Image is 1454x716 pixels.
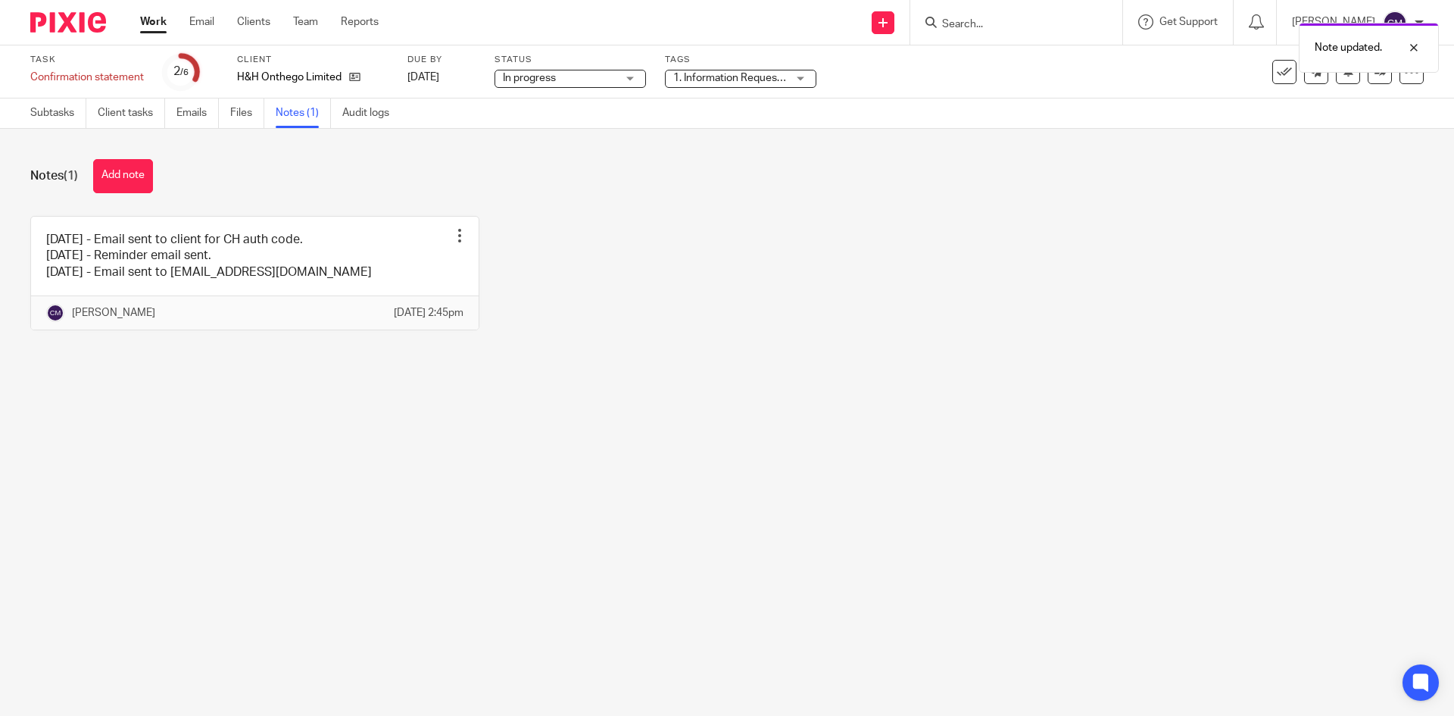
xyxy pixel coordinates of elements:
span: [DATE] [407,72,439,83]
a: Emails [176,98,219,128]
img: svg%3E [1383,11,1407,35]
div: Confirmation statement [30,70,144,85]
span: (1) [64,170,78,182]
label: Due by [407,54,476,66]
p: [PERSON_NAME] [72,305,155,320]
img: svg%3E [46,304,64,322]
label: Task [30,54,144,66]
a: Subtasks [30,98,86,128]
a: Files [230,98,264,128]
p: H&H Onthego Limited [237,70,342,85]
label: Client [237,54,388,66]
a: Client tasks [98,98,165,128]
a: Audit logs [342,98,401,128]
small: /6 [180,68,189,77]
span: In progress [503,73,556,83]
label: Tags [665,54,816,66]
label: Status [495,54,646,66]
a: Clients [237,14,270,30]
span: 1. Information Requested + 1 [673,73,810,83]
p: [DATE] 2:45pm [394,305,463,320]
img: Pixie [30,12,106,33]
h1: Notes [30,168,78,184]
a: Notes (1) [276,98,331,128]
button: Add note [93,159,153,193]
a: Team [293,14,318,30]
p: Note updated. [1315,40,1382,55]
a: Email [189,14,214,30]
a: Reports [341,14,379,30]
div: 2 [173,63,189,80]
a: Work [140,14,167,30]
